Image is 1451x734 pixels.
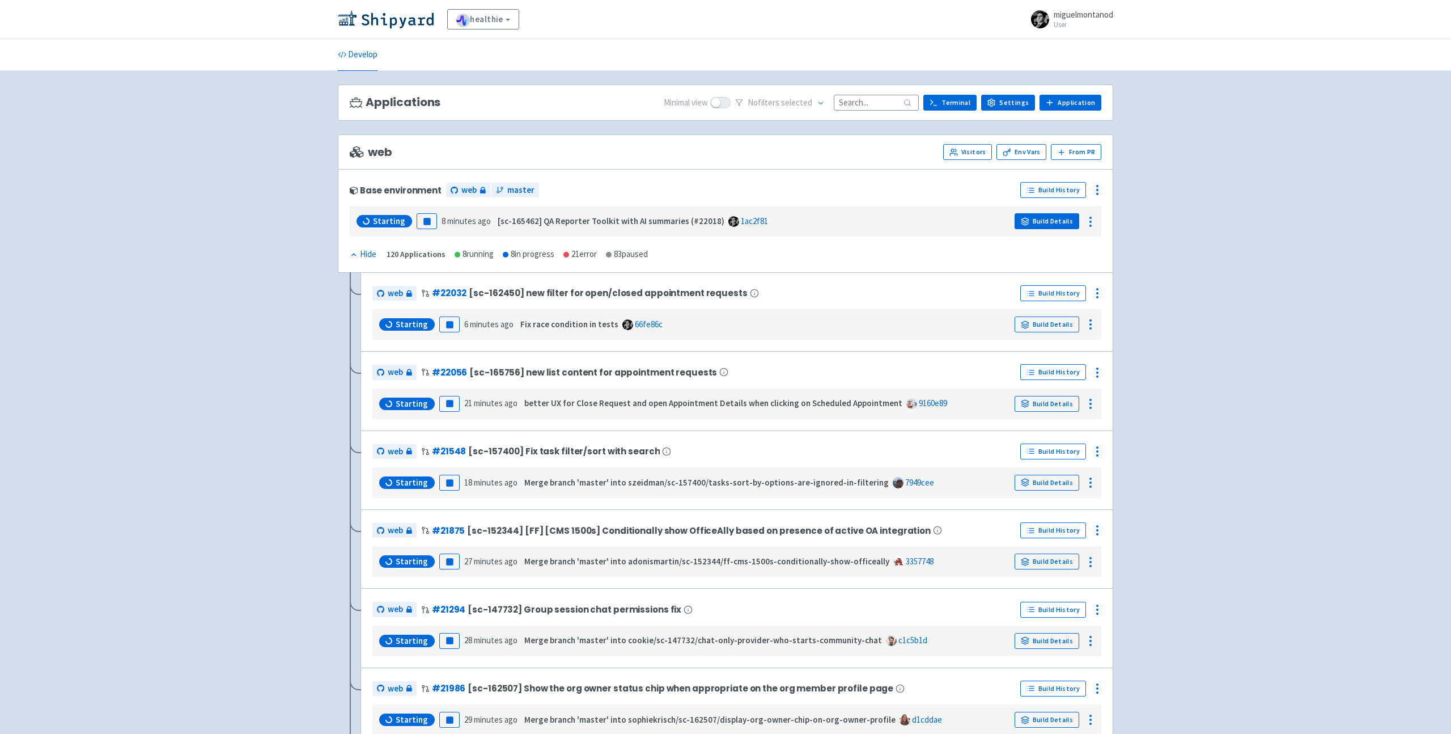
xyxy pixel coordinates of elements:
a: Build Details [1015,554,1079,570]
time: 21 minutes ago [464,398,517,408]
a: 7949cee [905,477,934,488]
span: miguelmontanod [1054,9,1113,20]
strong: Merge branch 'master' into szeidman/sc-157400/tasks-sort-by-options-are-ignored-in-filtering [524,477,889,488]
img: Shipyard logo [338,10,434,28]
a: d1cddae [912,714,942,725]
button: Pause [439,554,460,570]
button: Pause [417,213,437,229]
a: Settings [981,95,1035,111]
a: 3357748 [906,556,934,567]
strong: Merge branch 'master' into adonismartin/sc-152344/ff-cms-1500s-conditionally-show-officeally [524,556,889,567]
a: Terminal [923,95,977,111]
a: miguelmontanod User [1024,10,1113,28]
a: Application [1040,95,1101,111]
a: #21548 [432,445,466,457]
a: web [372,286,417,301]
a: Build History [1020,182,1086,198]
a: Build Details [1015,396,1079,412]
time: 18 minutes ago [464,477,517,488]
div: 83 paused [606,248,648,261]
span: Starting [396,714,428,725]
div: 21 error [563,248,597,261]
span: [sc-162507] Show the org owner status chip when appropriate on the org member profile page [468,684,893,693]
span: selected [781,97,812,108]
a: master [491,183,539,198]
small: User [1054,21,1113,28]
strong: [sc-165462] QA Reporter Toolkit with AI summaries (#22018) [498,216,724,226]
a: Build History [1020,602,1086,618]
time: 27 minutes ago [464,556,517,567]
a: Build History [1020,681,1086,697]
a: 66fe86c [635,319,663,330]
span: No filter s [748,96,812,109]
strong: Merge branch 'master' into sophiekrisch/sc-162507/display-org-owner-chip-on-org-owner-profile [524,714,896,725]
button: Pause [439,712,460,728]
a: web [446,183,490,198]
div: 8 in progress [503,248,554,261]
div: Hide [350,248,376,261]
strong: Merge branch 'master' into cookie/sc-147732/chat-only-provider-who-starts-community-chat [524,635,882,646]
a: #21294 [432,604,465,615]
span: Minimal view [664,96,708,109]
span: Starting [373,216,405,227]
a: Visitors [943,144,992,160]
time: 8 minutes ago [442,216,491,226]
strong: Fix race condition in tests [520,319,618,330]
span: Starting [396,398,428,410]
span: web [388,445,403,458]
a: healthie [447,9,519,29]
span: web [388,287,403,300]
span: web [388,682,403,695]
button: Pause [439,396,460,412]
span: [sc-152344] [FF] [CMS 1500s] Conditionally show OfficeAlly based on presence of active OA integra... [467,526,931,535]
a: Build Details [1015,475,1079,491]
button: Hide [350,248,377,261]
a: web [372,444,417,459]
a: #21986 [432,682,465,694]
a: web [372,523,417,538]
a: 1ac2f81 [741,216,768,226]
a: #22056 [432,366,467,378]
div: 120 Applications [387,248,446,261]
a: Build History [1020,522,1086,538]
a: #22032 [432,287,466,299]
span: web [388,603,403,616]
time: 29 minutes ago [464,714,517,725]
a: Develop [338,39,377,71]
a: Build Details [1015,213,1079,229]
span: [sc-157400] Fix task filter/sort with search [468,446,660,456]
time: 28 minutes ago [464,635,517,646]
span: Starting [396,556,428,567]
span: Starting [396,477,428,488]
a: Build Details [1015,712,1079,728]
a: #21875 [432,525,465,537]
a: Env Vars [996,144,1046,160]
a: c1c5b1d [898,635,927,646]
span: Starting [396,635,428,647]
span: master [507,184,534,197]
span: [sc-165756] new list content for appointment requests [469,368,717,377]
a: web [372,681,417,697]
div: 8 running [455,248,494,261]
button: Pause [439,317,460,332]
button: From PR [1051,144,1101,160]
span: Starting [396,319,428,330]
span: web [388,524,403,537]
span: web [461,184,477,197]
span: [sc-147732] Group session chat permissions fix [468,605,681,614]
a: Build History [1020,285,1086,301]
a: web [372,365,417,380]
input: Search... [834,95,919,110]
a: Build Details [1015,317,1079,332]
h3: Applications [350,96,440,109]
a: Build Details [1015,633,1079,649]
a: 9160e89 [919,398,947,408]
span: web [388,366,403,379]
button: Pause [439,475,460,491]
div: Base environment [350,185,442,195]
time: 6 minutes ago [464,319,514,330]
a: Build History [1020,444,1086,459]
strong: better UX for Close Request and open Appointment Details when clicking on Scheduled Appointment [524,398,902,408]
span: web [350,146,392,159]
span: [sc-162450] new filter for open/closed appointment requests [469,288,747,298]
